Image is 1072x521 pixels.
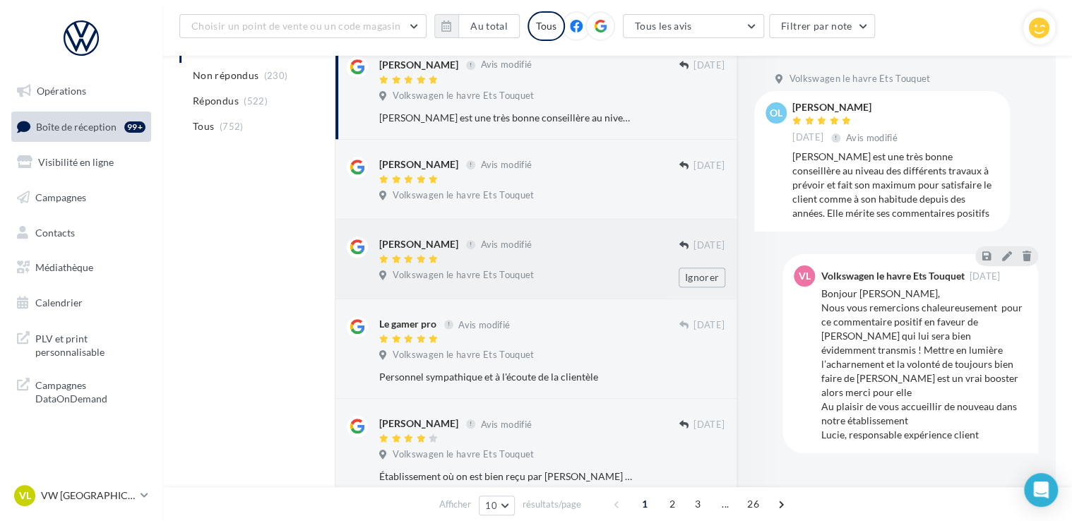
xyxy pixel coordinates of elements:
span: Avis modifié [480,159,532,170]
span: Campagnes [35,191,86,203]
div: [PERSON_NAME] est une très bonne conseillère au niveau des différents travaux à prévoir et fait s... [792,150,999,220]
span: 2 [661,493,684,515]
p: VW [GEOGRAPHIC_DATA] [41,489,135,503]
a: Campagnes DataOnDemand [8,370,154,412]
a: PLV et print personnalisable [8,323,154,365]
span: ... [714,493,737,515]
button: Ignorer [679,268,725,287]
div: [PERSON_NAME] [379,58,458,72]
div: Le gamer pro [379,317,436,331]
span: Avis modifié [480,239,532,250]
span: Contacts [35,226,75,238]
span: Volkswagen le havre Ets Touquet [393,269,534,282]
span: Volkswagen le havre Ets Touquet [393,189,534,202]
span: Opérations [37,85,86,97]
a: Médiathèque [8,253,154,282]
span: 26 [742,493,765,515]
span: Avis modifié [480,59,532,71]
button: Choisir un point de vente ou un code magasin [179,14,427,38]
span: Avis modifié [480,418,532,429]
a: Visibilité en ligne [8,148,154,177]
span: Avis modifié [846,132,898,143]
span: Non répondus [193,68,258,83]
div: Open Intercom Messenger [1024,473,1058,507]
span: [DATE] [693,319,725,332]
span: 10 [485,500,497,511]
button: Au total [434,14,520,38]
span: Boîte de réception [36,120,117,132]
div: [PERSON_NAME] [379,157,458,172]
span: [DATE] [693,59,725,72]
div: 99+ [124,121,145,133]
span: (752) [220,121,244,132]
span: Tous les avis [635,20,692,32]
button: Au total [458,14,520,38]
span: Volkswagen le havre Ets Touquet [393,349,534,361]
span: 1 [633,493,656,515]
span: Répondus [193,94,239,108]
div: [PERSON_NAME] est une très bonne conseillère au niveau des différents travaux à prévoir et fait s... [379,111,633,125]
span: Vl [799,269,811,283]
div: [PERSON_NAME] [379,237,458,251]
a: Campagnes [8,183,154,212]
span: [DATE] [693,419,725,431]
a: Calendrier [8,288,154,318]
span: [DATE] [693,239,725,252]
span: Volkswagen le havre Ets Touquet [789,73,930,85]
span: PLV et print personnalisable [35,329,145,359]
div: Tous [528,11,565,41]
a: VL VW [GEOGRAPHIC_DATA] [11,482,151,509]
span: [DATE] [969,272,1000,281]
span: Avis modifié [458,318,510,330]
span: résultats/page [523,498,581,511]
button: Filtrer par note [769,14,876,38]
span: [DATE] [693,160,725,172]
span: Afficher [439,498,471,511]
span: Calendrier [35,297,83,309]
span: VL [19,489,31,503]
span: (230) [264,70,288,81]
div: Personnel sympathique et à l'écoute de la clientèle [379,370,633,384]
span: Tous [193,119,214,133]
span: Médiathèque [35,261,93,273]
span: (522) [244,95,268,107]
div: [PERSON_NAME] [792,102,900,112]
button: 10 [479,496,515,515]
span: Campagnes DataOnDemand [35,376,145,406]
div: Bonjour [PERSON_NAME], Nous vous remercions chaleureusement pour ce commentaire positif en faveur... [821,287,1027,442]
button: Tous les avis [623,14,764,38]
span: 3 [686,493,709,515]
span: Volkswagen le havre Ets Touquet [393,90,534,102]
span: OL [770,106,782,120]
div: [PERSON_NAME] [379,417,458,431]
a: Contacts [8,218,154,248]
span: Volkswagen le havre Ets Touquet [393,448,534,461]
a: Opérations [8,76,154,106]
span: Visibilité en ligne [38,156,114,168]
span: [DATE] [792,131,823,144]
a: Boîte de réception99+ [8,112,154,142]
span: Choisir un point de vente ou un code magasin [191,20,400,32]
div: Établissement où on est bien reçu par [PERSON_NAME] et [PERSON_NAME] on en a besoin à notre époqu... [379,469,633,484]
div: Volkswagen le havre Ets Touquet [821,271,964,281]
